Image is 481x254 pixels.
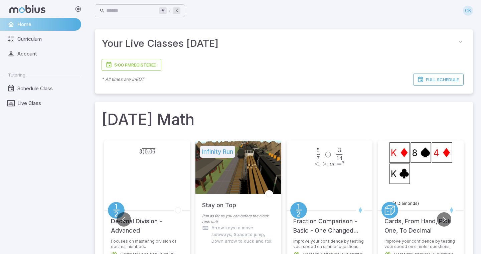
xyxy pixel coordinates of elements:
[17,50,76,57] span: Account
[336,155,342,162] span: 14
[342,160,345,167] span: ?
[102,108,466,131] h1: [DATE] Math
[108,202,125,219] a: Fractions/Decimals
[437,212,451,227] button: Go to next slide
[111,210,183,235] h5: Decimal Division - Advanced
[330,161,335,167] span: or
[159,7,180,15] div: +
[384,210,457,235] h5: Cards, From Hand, Pick One, To Decimal
[17,100,76,107] span: Live Class
[389,201,419,206] text: P(4 Diamonds)
[145,148,155,155] span: 0.06
[317,147,320,154] span: 5
[142,148,145,155] span: )
[117,212,131,227] button: Go to previous slide
[381,202,398,219] a: Probability
[293,239,366,248] p: Improve your confidence by testing your speed on simpler questions.
[211,225,275,245] p: Arrow keys to move sideways, Space to jump, Down arrow to duck and roll.
[455,36,466,47] button: collapse
[338,147,341,154] span: 3
[391,147,396,158] text: K
[17,85,76,92] span: Schedule Class
[202,194,236,210] h5: Stay on Top
[325,151,331,158] span: ◯
[293,210,366,235] h5: Fraction Comparison - Basic - One Changed Denominator
[111,239,183,248] p: Focuses on mastering division of decimal numbers.
[17,21,76,28] span: Home
[102,59,161,71] a: 5:00 PMRegistered
[17,35,76,43] span: Curriculum
[202,213,275,225] p: Run as far as you can before the clock runs out!
[327,160,329,167] span: ,
[200,146,235,158] h5: Infinity Run
[8,72,25,78] span: Tutoring
[314,160,319,167] span: <
[412,147,418,158] text: 8
[413,74,464,86] a: Full Schedule
[463,6,473,16] div: CK
[290,202,307,219] a: Fractions/Decimals
[102,36,455,51] span: Your Live Classes [DATE]
[322,160,327,167] span: >
[384,239,457,248] p: Improve your confidence by testing your speed on simpler questions.
[320,148,320,156] span: ​
[159,7,167,14] kbd: ⌘
[173,7,180,14] kbd: k
[102,76,144,83] p: * All times are in EDT
[139,148,142,155] span: 3
[433,147,439,158] text: 4
[317,155,320,162] span: 7
[337,160,342,167] span: =
[319,160,321,167] span: ,
[391,168,396,179] text: K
